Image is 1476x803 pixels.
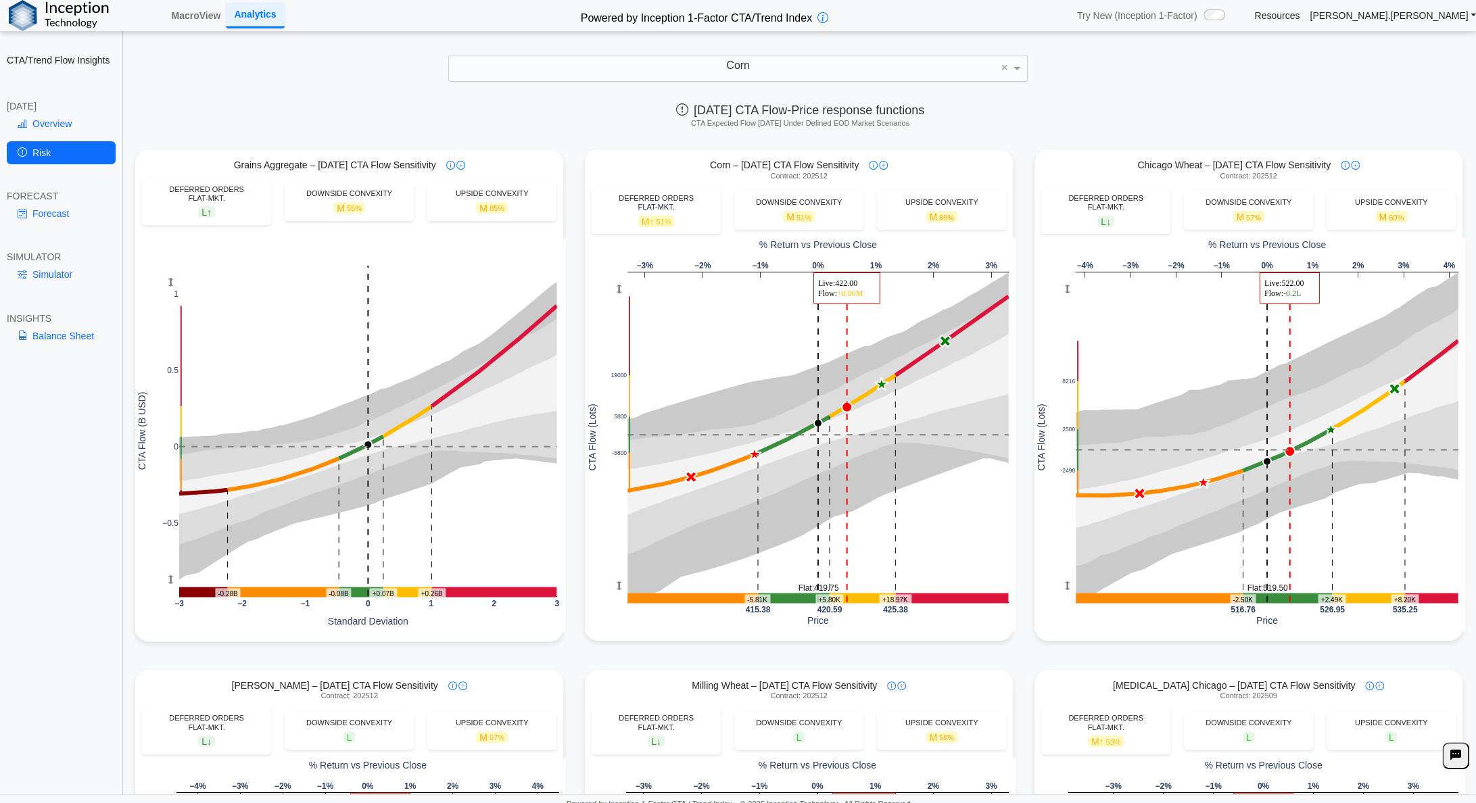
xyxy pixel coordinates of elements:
span: × [1001,62,1008,74]
div: SIMULATOR [7,251,116,263]
div: DEFERRED ORDERS FLAT-MKT. [149,185,264,203]
span: Clear value [999,55,1010,81]
div: DOWNSIDE CONVEXITY [741,719,857,727]
img: info-icon.svg [887,681,896,690]
span: M [1375,211,1407,222]
img: plus-icon.svg [1351,161,1360,170]
span: M [926,211,957,222]
span: [DATE] CTA Flow-Price response functions [676,103,924,117]
img: plus-icon.svg [879,161,888,170]
span: 53% [1105,738,1120,746]
span: ↓ [207,736,212,747]
span: L [198,735,215,747]
div: DOWNSIDE CONVEXITY [1191,198,1306,207]
div: DEFERRED ORDERS FLAT-MKT. [149,714,264,731]
a: MacroView [166,4,226,27]
span: M [476,731,508,743]
span: 89% [939,214,954,222]
div: DEFERRED ORDERS FLAT-MKT. [1048,194,1164,212]
a: Risk [7,141,116,164]
span: [MEDICAL_DATA] Chicago – [DATE] CTA Flow Sensitivity [1113,679,1355,691]
span: ↑ [649,216,654,226]
div: DEFERRED ORDERS FLAT-MKT. [1048,714,1164,731]
img: plus-icon.svg [1375,681,1384,690]
span: 51% [656,218,671,226]
div: DOWNSIDE CONVEXITY [291,189,407,198]
img: info-icon.svg [1341,161,1350,170]
span: 57% [490,733,504,741]
span: 57% [1246,214,1261,222]
h2: Powered by Inception 1-Factor CTA/Trend Index [575,6,817,26]
span: Contract: 202509 [1220,691,1277,700]
a: [PERSON_NAME].[PERSON_NAME] [1310,9,1476,22]
div: DOWNSIDE CONVEXITY [741,198,857,207]
span: Try New (Inception 1-Factor) [1077,9,1197,22]
span: ↓ [657,736,661,747]
div: INSIGHTS [7,312,116,324]
div: [DATE] [7,100,116,112]
span: M [1233,211,1264,222]
span: 85% [490,204,504,212]
div: DEFERRED ORDERS FLAT-MKT. [598,714,714,731]
div: UPSIDE CONVEXITY [1333,198,1449,207]
span: M [333,202,365,214]
span: 51% [796,214,811,222]
span: Corn [726,59,750,71]
div: DOWNSIDE CONVEXITY [1191,719,1306,727]
span: L [1385,731,1398,743]
span: L [648,735,665,747]
span: M [926,731,957,743]
img: plus-icon.svg [897,681,906,690]
span: L [343,731,356,743]
span: L [198,206,215,218]
span: Contract: 202512 [770,172,827,180]
a: Simulator [7,263,116,286]
span: 58% [939,733,954,741]
span: L [1097,216,1114,227]
a: Resources [1254,9,1300,22]
span: Contract: 202512 [770,691,827,700]
span: M [476,202,508,214]
span: ↓ [1106,216,1111,226]
span: [PERSON_NAME] – [DATE] CTA Flow Sensitivity [232,679,438,691]
span: Chicago Wheat – [DATE] CTA Flow Sensitivity [1137,159,1331,171]
a: Analytics [226,3,284,28]
img: plus-icon.svg [458,681,467,690]
div: UPSIDE CONVEXITY [434,719,550,727]
span: Corn – [DATE] CTA Flow Sensitivity [710,159,859,171]
div: DOWNSIDE CONVEXITY [291,719,407,727]
h2: CTA/Trend Flow Insights [7,54,116,66]
span: M [638,216,675,227]
div: DEFERRED ORDERS FLAT-MKT. [598,194,714,212]
img: info-icon.svg [869,161,878,170]
img: info-icon.svg [448,681,457,690]
div: UPSIDE CONVEXITY [434,189,550,198]
span: ↑ [207,207,212,218]
div: UPSIDE CONVEXITY [884,198,999,207]
span: Contract: 202512 [320,691,377,700]
span: ↑ [1099,736,1103,747]
span: M [783,211,815,222]
a: Forecast [7,202,116,225]
span: Contract: 202512 [1220,172,1277,180]
span: 55% [347,204,362,212]
span: 60% [1389,214,1404,222]
img: info-icon.svg [1365,681,1374,690]
h5: CTA Expected Flow [DATE] Under Defined EOD Market Scenarios [131,119,1469,128]
a: Balance Sheet [7,324,116,347]
div: UPSIDE CONVEXITY [884,719,999,727]
span: M [1088,735,1124,747]
span: L [793,731,805,743]
span: L [1243,731,1255,743]
a: Overview [7,112,116,135]
img: info-icon.svg [446,161,455,170]
span: Milling Wheat – [DATE] CTA Flow Sensitivity [692,679,877,691]
span: Grains Aggregate – [DATE] CTA Flow Sensitivity [234,159,436,171]
div: FORECAST [7,190,116,202]
img: plus-icon.svg [456,161,465,170]
div: UPSIDE CONVEXITY [1333,719,1449,727]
